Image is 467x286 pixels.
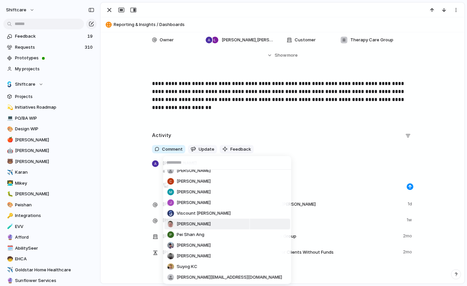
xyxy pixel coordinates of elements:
span: [PERSON_NAME] [177,221,211,227]
span: [PERSON_NAME] [177,189,211,195]
span: [PERSON_NAME][EMAIL_ADDRESS][DOMAIN_NAME] [177,274,282,281]
span: Pei Shan Ang [177,231,204,238]
span: Viscount [PERSON_NAME] [177,210,231,217]
span: [PERSON_NAME] [177,253,211,259]
span: [PERSON_NAME] [177,199,211,206]
span: [PERSON_NAME] [177,178,211,185]
span: Suyog KC [177,263,197,270]
span: [PERSON_NAME] [177,167,211,174]
span: [PERSON_NAME] [177,242,211,249]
